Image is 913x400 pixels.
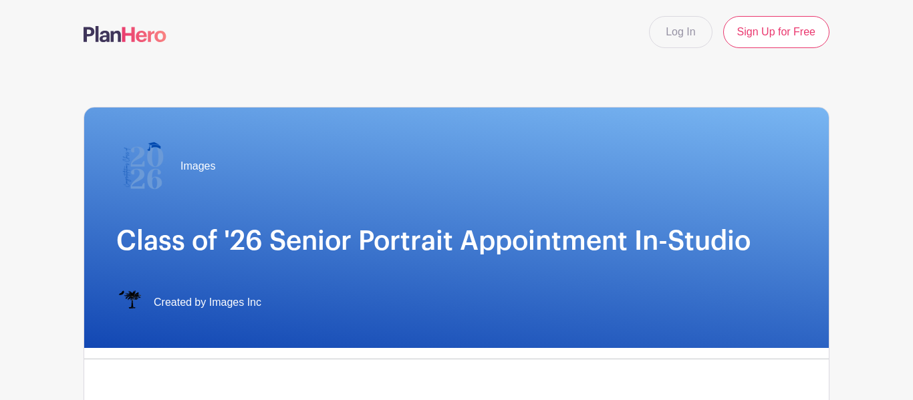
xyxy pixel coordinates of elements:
img: IMAGES%20logo%20transparenT%20PNG%20s.png [116,289,143,316]
span: Images [180,158,215,174]
img: 2026%20logo%20(2).png [116,140,170,193]
span: Created by Images Inc [154,294,261,311]
a: Sign Up for Free [723,16,829,48]
img: logo-507f7623f17ff9eddc593b1ce0a138ce2505c220e1c5a4e2b4648c50719b7d32.svg [84,26,166,42]
h1: Class of '26 Senior Portrait Appointment In-Studio [116,225,797,257]
a: Log In [649,16,712,48]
